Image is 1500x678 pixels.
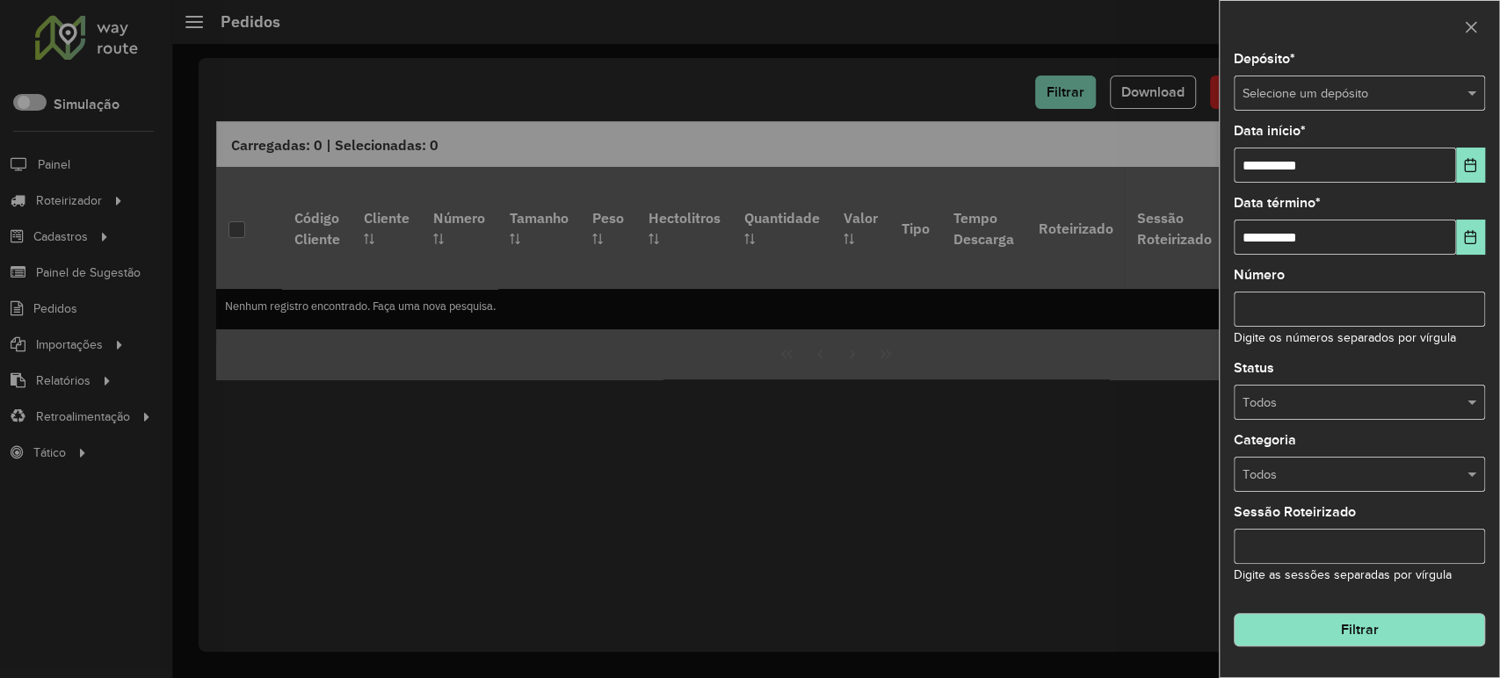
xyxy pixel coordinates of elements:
button: Choose Date [1456,220,1485,255]
label: Depósito [1234,48,1295,69]
button: Choose Date [1456,148,1485,183]
label: Sessão Roteirizado [1234,501,1356,523]
label: Número [1234,264,1285,285]
small: Digite os números separados por vírgula [1234,331,1456,344]
button: Filtrar [1234,613,1485,646]
label: Status [1234,357,1274,379]
label: Data término [1234,192,1321,213]
label: Data início [1234,120,1306,141]
label: Categoria [1234,429,1296,451]
small: Digite as sessões separadas por vírgula [1234,568,1452,581]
